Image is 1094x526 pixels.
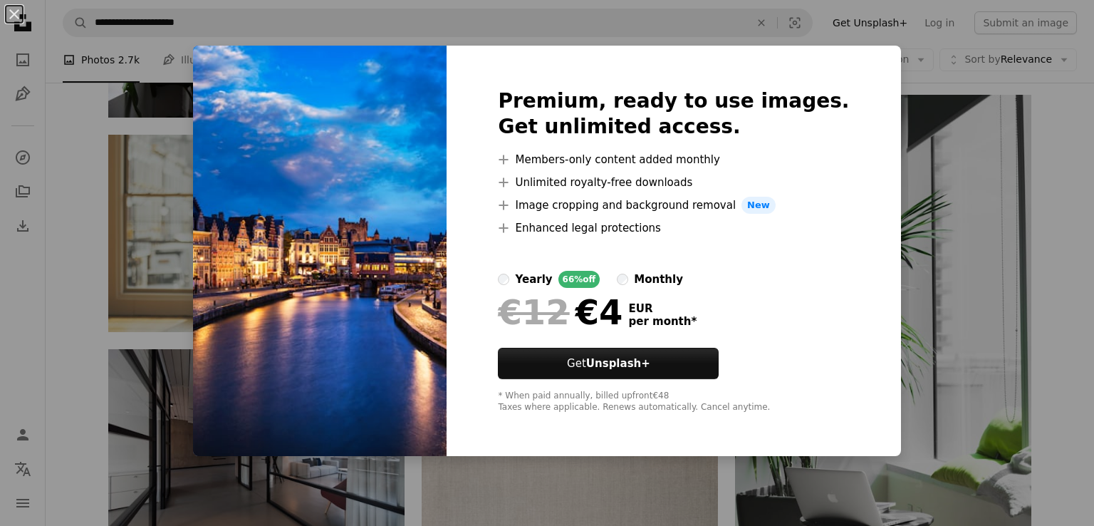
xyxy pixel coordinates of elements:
span: New [741,197,776,214]
li: Unlimited royalty-free downloads [498,174,849,191]
div: 66% off [558,271,600,288]
strong: Unsplash+ [586,357,650,370]
input: yearly66%off [498,274,509,285]
input: monthly [617,274,628,285]
div: monthly [634,271,683,288]
button: GetUnsplash+ [498,348,719,379]
img: premium_photo-1661886882389-e99d9a5299c0 [193,46,447,456]
div: yearly [515,271,552,288]
span: EUR [628,302,697,315]
span: per month * [628,315,697,328]
div: €4 [498,294,622,331]
h2: Premium, ready to use images. Get unlimited access. [498,88,849,140]
div: * When paid annually, billed upfront €48 Taxes where applicable. Renews automatically. Cancel any... [498,391,849,413]
li: Enhanced legal protections [498,220,849,237]
li: Image cropping and background removal [498,197,849,214]
li: Members-only content added monthly [498,151,849,168]
span: €12 [498,294,569,331]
